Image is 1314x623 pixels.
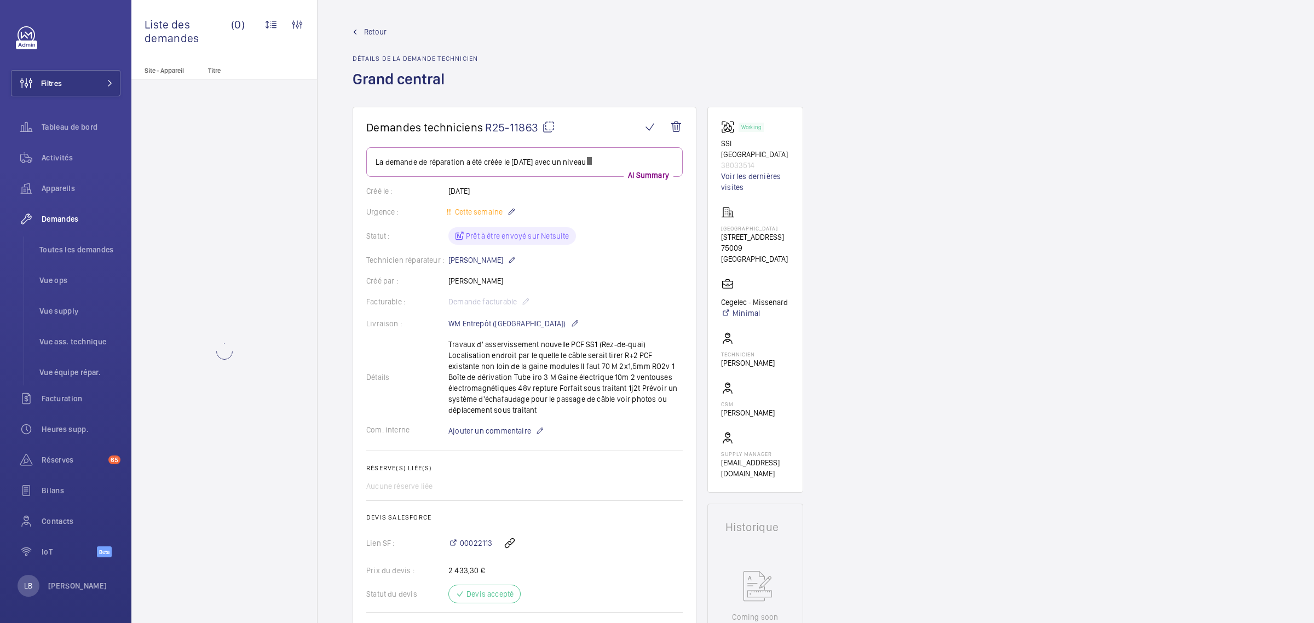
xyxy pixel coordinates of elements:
[448,538,492,549] a: 00022113
[721,451,789,457] p: Supply manager
[721,351,775,357] p: Technicien
[721,297,788,308] p: Cegelec - Missenard
[39,336,120,347] span: Vue ass. technique
[131,67,204,74] p: Site - Appareil
[41,78,62,89] span: Filtres
[97,546,112,557] span: Beta
[42,393,120,404] span: Facturation
[732,612,778,622] p: Coming soon
[725,522,785,533] h1: Historique
[39,305,120,316] span: Vue supply
[353,69,478,107] h1: Grand central
[448,253,516,267] p: [PERSON_NAME]
[24,580,32,591] p: LB
[353,55,478,62] h2: Détails de la demande technicien
[42,122,120,132] span: Tableau de bord
[721,401,775,407] p: CSM
[42,546,97,557] span: IoT
[485,120,555,134] span: R25-11863
[42,454,104,465] span: Réserves
[364,26,387,37] span: Retour
[460,538,492,549] span: 00022113
[39,275,120,286] span: Vue ops
[624,170,673,181] p: AI Summary
[42,214,120,224] span: Demandes
[208,67,280,74] p: Titre
[39,244,120,255] span: Toutes les demandes
[448,317,579,330] p: WM Entrepôt ([GEOGRAPHIC_DATA])
[42,183,120,194] span: Appareils
[42,485,120,496] span: Bilans
[42,424,120,435] span: Heures supp.
[721,160,789,171] p: 38033514
[721,225,789,232] p: [GEOGRAPHIC_DATA]
[42,516,120,527] span: Contacts
[145,18,231,45] span: Liste des demandes
[366,514,683,521] h2: Devis Salesforce
[448,425,531,436] span: Ajouter un commentaire
[11,70,120,96] button: Filtres
[721,138,789,160] p: SSI [GEOGRAPHIC_DATA]
[721,232,789,243] p: [STREET_ADDRESS]
[721,120,739,134] img: fire_alarm.svg
[39,367,120,378] span: Vue équipe répar.
[108,455,120,464] span: 65
[721,457,789,479] p: [EMAIL_ADDRESS][DOMAIN_NAME]
[721,171,789,193] a: Voir les dernières visites
[42,152,120,163] span: Activités
[366,464,683,472] h2: Réserve(s) liée(s)
[721,308,788,319] a: Minimal
[376,157,673,168] p: La demande de réparation a été créée le [DATE] avec un niveau
[366,120,483,134] span: Demandes techniciens
[721,357,775,368] p: [PERSON_NAME]
[721,243,789,264] p: 75009 [GEOGRAPHIC_DATA]
[48,580,107,591] p: [PERSON_NAME]
[721,407,775,418] p: [PERSON_NAME]
[741,125,761,129] p: Working
[453,207,503,216] span: Cette semaine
